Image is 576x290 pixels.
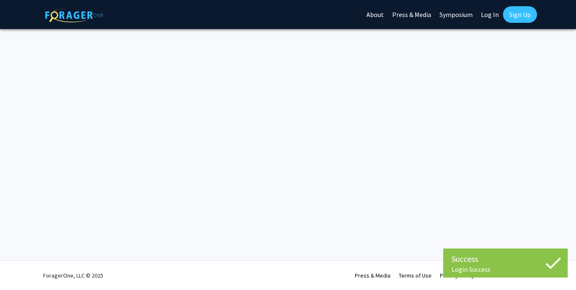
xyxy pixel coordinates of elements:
a: Sign Up [503,6,537,23]
a: Privacy Policy [440,272,474,279]
a: Press & Media [355,272,391,279]
a: Terms of Use [399,272,432,279]
img: ForagerOne Logo [45,8,103,22]
div: Login Success [452,265,559,273]
div: ForagerOne, LLC © 2025 [43,261,103,290]
div: Success [452,253,559,265]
